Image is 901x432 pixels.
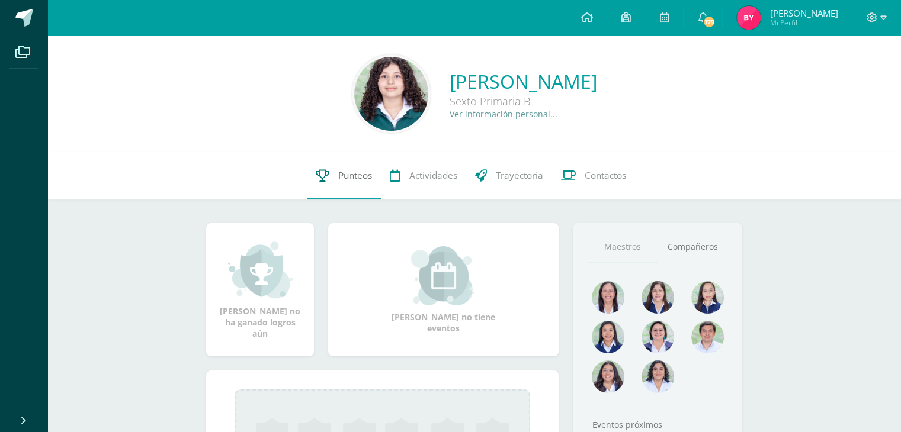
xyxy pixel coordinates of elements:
[384,246,503,334] div: [PERSON_NAME] no tiene eventos
[769,18,838,28] span: Mi Perfil
[691,321,724,353] img: f0af4734c025b990c12c69d07632b04a.png
[307,152,381,199] a: Punteos
[658,232,727,262] a: Compañeros
[585,169,626,182] span: Contactos
[450,69,597,94] a: [PERSON_NAME]
[592,321,624,353] img: 6ddd1834028c492d783a9ed76c16c693.png
[218,240,302,339] div: [PERSON_NAME] no ha ganado logros aún
[552,152,635,199] a: Contactos
[737,6,761,30] img: 97c305957cfd8d0b60c2573e9d230703.png
[450,108,557,120] a: Ver información personal...
[588,419,727,430] div: Eventos próximos
[338,169,372,182] span: Punteos
[381,152,466,199] a: Actividades
[592,281,624,314] img: 78f4197572b4db04b380d46154379998.png
[450,94,597,108] div: Sexto Primaria B
[496,169,543,182] span: Trayectoria
[411,246,476,305] img: event_small.png
[691,281,724,314] img: e0582db7cc524a9960c08d03de9ec803.png
[354,57,428,131] img: b9c845012cc60d251642af9f66598372.png
[642,360,674,393] img: 74e021dbc1333a55a6a6352084f0f183.png
[592,360,624,393] img: 36a62958e634794b0cbff80e05315532.png
[642,321,674,353] img: 674848b92a8dd628d3cff977652c0a9e.png
[466,152,552,199] a: Trayectoria
[409,169,457,182] span: Actividades
[588,232,658,262] a: Maestros
[642,281,674,314] img: 622beff7da537a3f0b3c15e5b2b9eed9.png
[228,240,293,299] img: achievement_small.png
[769,7,838,19] span: [PERSON_NAME]
[703,15,716,28] span: 179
